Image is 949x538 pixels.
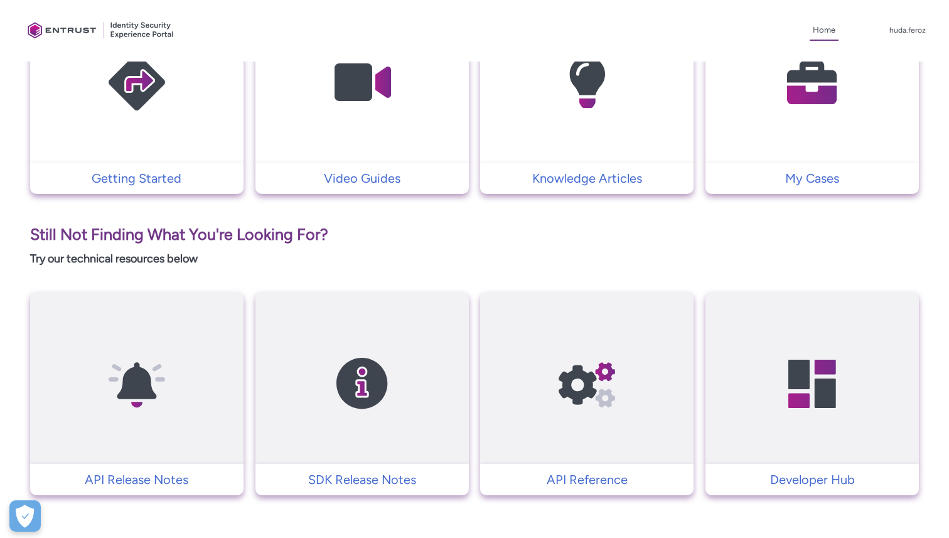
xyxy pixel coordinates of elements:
[486,470,687,489] p: API Reference
[36,169,237,188] p: Getting Started
[486,169,687,188] p: Knowledge Articles
[712,169,913,188] p: My Cases
[262,169,463,188] p: Video Guides
[527,15,646,150] img: Knowledge Articles
[889,26,926,35] p: huda.feroz
[810,21,839,41] a: Home
[77,316,196,451] img: API Release Notes
[262,470,463,489] p: SDK Release Notes
[255,169,469,188] a: Video Guides
[36,470,237,489] p: API Release Notes
[30,223,919,247] p: Still Not Finding What You're Looking For?
[30,250,919,267] p: Try our technical resources below
[303,316,422,451] img: SDK Release Notes
[30,169,244,188] a: Getting Started
[712,470,913,489] p: Developer Hub
[705,169,919,188] a: My Cases
[480,470,694,489] a: API Reference
[255,470,469,489] a: SDK Release Notes
[30,470,244,489] a: API Release Notes
[753,15,872,150] img: My Cases
[705,470,919,489] a: Developer Hub
[77,15,196,150] img: Getting Started
[889,23,926,36] button: User Profile huda.feroz
[9,500,41,532] div: Cookie Preferences
[527,316,646,451] img: API Reference
[303,15,422,150] img: Video Guides
[9,500,41,532] button: Open Preferences
[480,169,694,188] a: Knowledge Articles
[753,316,872,451] img: Developer Hub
